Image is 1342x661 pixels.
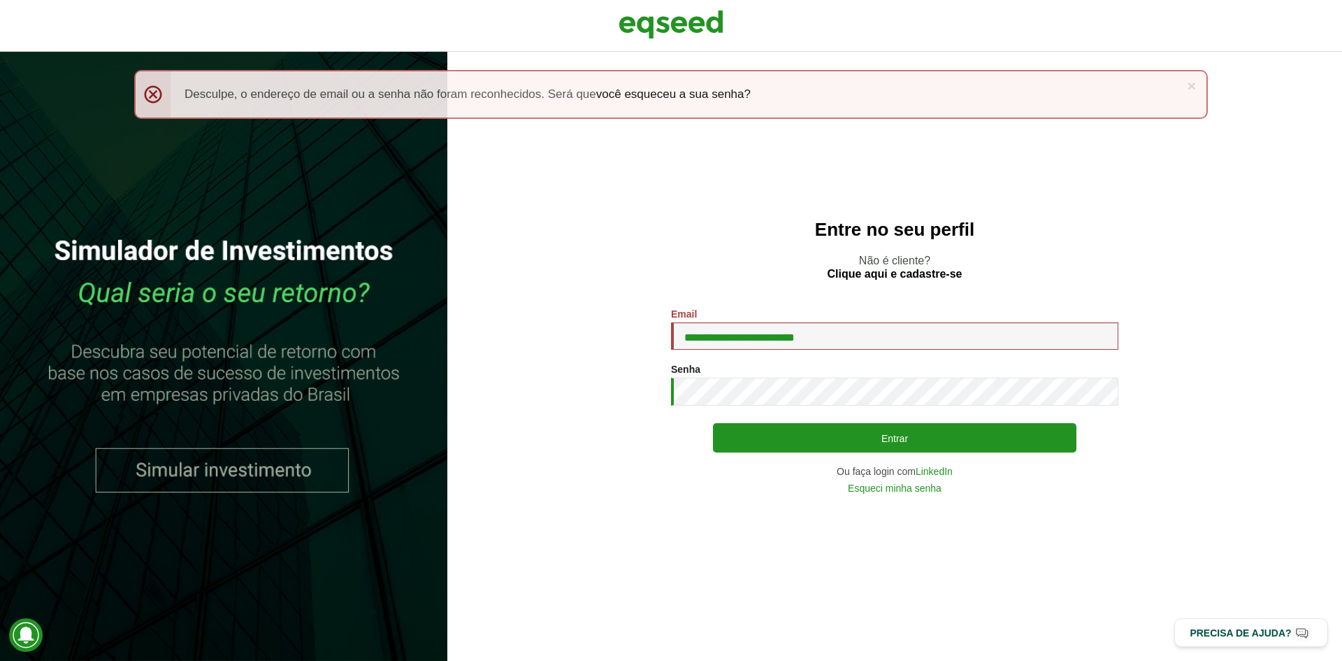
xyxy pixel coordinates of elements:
[475,254,1314,280] p: Não é cliente?
[619,7,723,42] img: EqSeed Logo
[848,483,941,493] a: Esqueci minha senha
[134,70,1208,119] div: Desculpe, o endereço de email ou a senha não foram reconhecidos. Será que
[713,423,1076,453] button: Entrar
[1188,78,1196,93] a: ×
[671,467,1118,476] div: Ou faça login com
[671,309,697,319] label: Email
[916,467,953,476] a: LinkedIn
[475,220,1314,240] h2: Entre no seu perfil
[828,269,962,280] a: Clique aqui e cadastre-se
[596,88,751,100] a: você esqueceu a sua senha?
[671,364,700,374] label: Senha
